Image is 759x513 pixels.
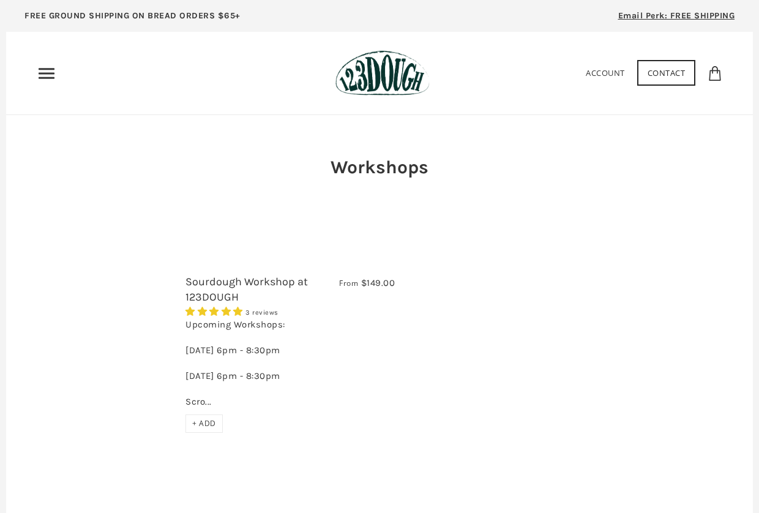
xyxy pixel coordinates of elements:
[303,154,456,180] h2: Workshops
[361,277,395,288] span: $149.00
[600,6,753,32] a: Email Perk: FREE SHIPPING
[185,275,308,304] a: Sourdough Workshop at 123DOUGH
[335,50,429,96] img: 123Dough Bakery
[637,60,696,86] a: Contact
[37,64,56,83] nav: Primary
[6,6,259,32] a: FREE GROUND SHIPPING ON BREAD ORDERS $65+
[185,306,245,317] span: 5.00 stars
[339,278,358,288] span: From
[46,238,176,470] a: Sourdough Workshop at 123DOUGH
[24,9,241,23] p: FREE GROUND SHIPPING ON BREAD ORDERS $65+
[192,418,216,429] span: + ADD
[245,309,279,316] span: 3 reviews
[586,67,625,78] a: Account
[618,10,735,21] span: Email Perk: FREE SHIPPING
[185,318,395,414] div: Upcoming Workshops: [DATE] 6pm - 8:30pm [DATE] 6pm - 8:30pm Scro...
[185,414,223,433] div: + ADD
